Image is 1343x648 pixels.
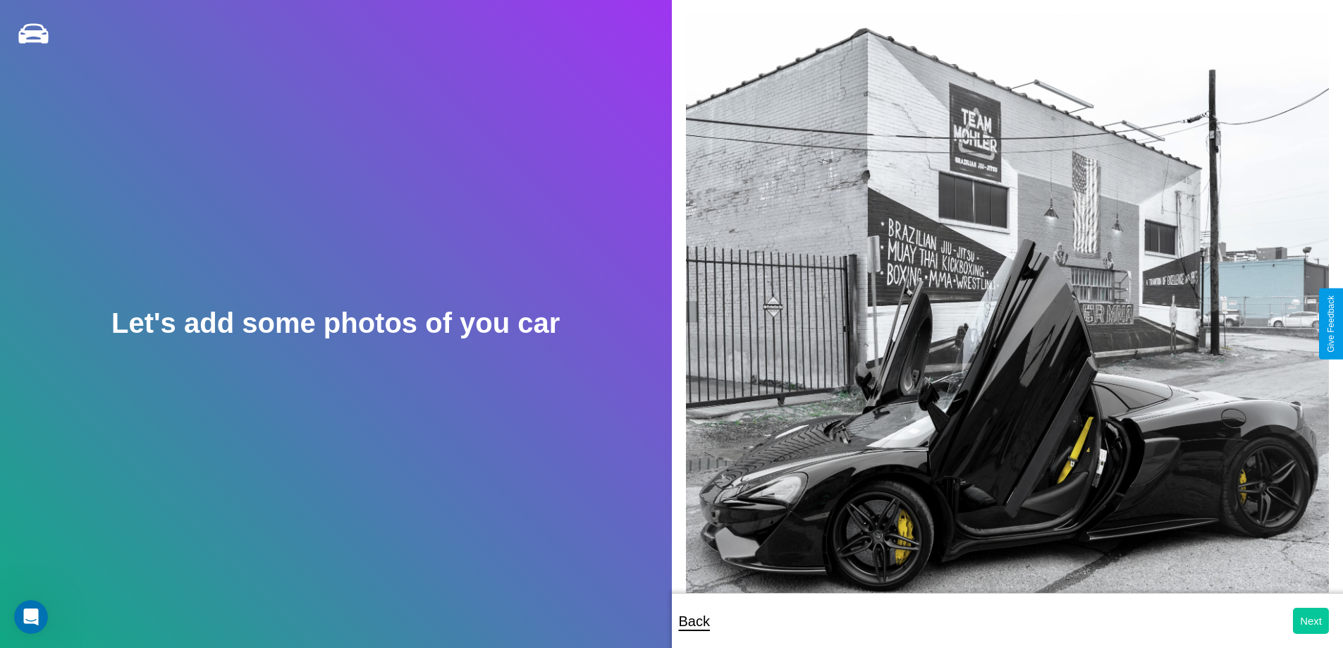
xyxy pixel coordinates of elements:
[111,307,560,339] h2: Let's add some photos of you car
[679,609,710,634] p: Back
[1326,295,1336,353] div: Give Feedback
[686,14,1330,619] img: posted
[1293,608,1329,634] button: Next
[14,600,48,634] iframe: Intercom live chat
